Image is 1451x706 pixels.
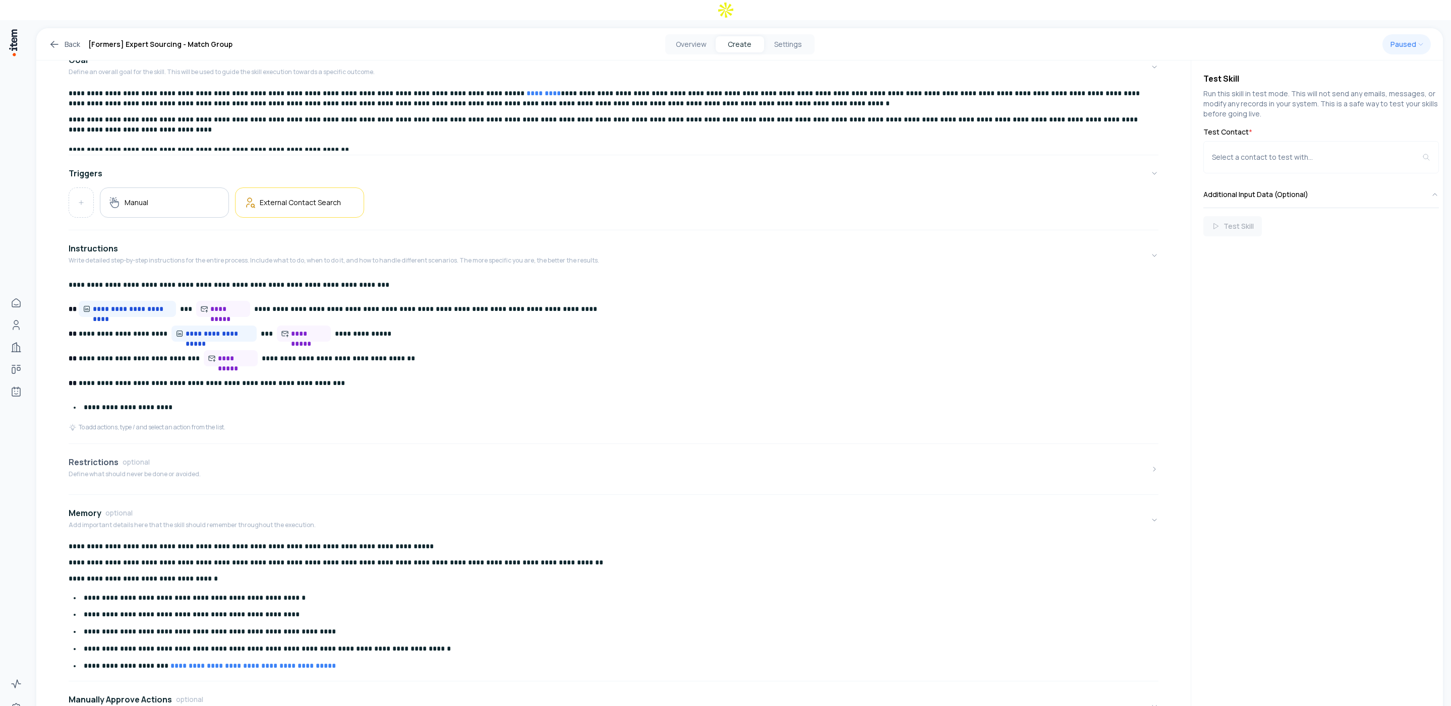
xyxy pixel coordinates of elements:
p: Define what should never be done or avoided. [69,470,201,478]
span: optional [176,694,203,704]
a: Back [48,38,80,50]
div: Triggers [69,187,1158,226]
h4: Memory [69,507,101,519]
h5: Manual [125,198,148,207]
button: Additional Input Data (Optional) [1203,181,1439,208]
div: To add actions, type / and select an action from the list. [69,423,225,431]
a: Agents [6,381,26,402]
div: InstructionsWrite detailed step-by-step instructions for the entire process. Include what to do, ... [69,277,1158,439]
h4: Test Skill [1203,73,1439,85]
h4: Instructions [69,242,118,254]
h4: Restrictions [69,456,119,468]
button: Settings [764,36,812,52]
button: InstructionsWrite detailed step-by-step instructions for the entire process. Include what to do, ... [69,234,1158,277]
label: Test Contact [1203,127,1439,137]
img: Item Brain Logo [8,28,18,57]
button: GoalDefine an overall goal for the skill. This will be used to guide the skill execution towards ... [69,46,1158,88]
p: Add important details here that the skill should remember throughout the execution. [69,521,316,529]
a: Deals [6,359,26,379]
button: MemoryoptionalAdd important details here that the skill should remember throughout the execution. [69,499,1158,541]
p: Write detailed step-by-step instructions for the entire process. Include what to do, when to do i... [69,256,599,265]
h1: [Formers] Expert Sourcing - Match Group [88,38,233,50]
p: Define an overall goal for the skill. This will be used to guide the skill execution towards a sp... [69,68,375,76]
div: MemoryoptionalAdd important details here that the skill should remember throughout the execution. [69,541,1158,677]
button: Create [716,36,764,52]
button: Triggers [69,159,1158,187]
h5: External Contact Search [260,198,341,207]
span: optional [105,508,133,518]
button: Overview [667,36,716,52]
button: RestrictionsoptionalDefine what should never be done or avoided. [69,448,1158,490]
a: People [6,315,26,335]
div: Select a contact to test with... [1212,152,1422,162]
h4: Manually Approve Actions [69,693,172,705]
div: GoalDefine an overall goal for the skill. This will be used to guide the skill execution towards ... [69,88,1158,151]
h4: Triggers [69,167,102,179]
a: Companies [6,337,26,357]
p: Run this skill in test mode. This will not send any emails, messages, or modify any records in yo... [1203,89,1439,119]
a: Home [6,293,26,313]
span: optional [123,457,150,467]
a: Activity [6,674,26,694]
